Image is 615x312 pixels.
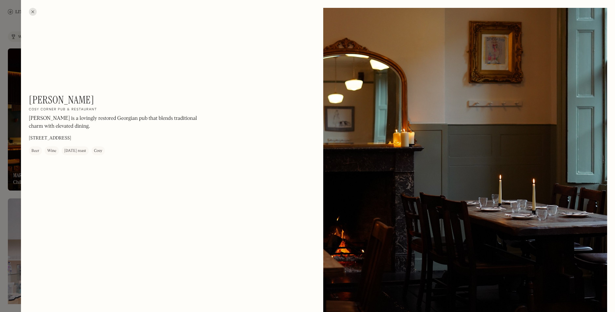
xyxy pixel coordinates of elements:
div: Wine [47,148,56,154]
h2: Cosy corner pub & restaurant [29,107,97,112]
p: [PERSON_NAME] is a lovingly restored Georgian pub that blends traditional charm with elevated din... [29,115,206,130]
div: Cosy [94,148,102,154]
h1: [PERSON_NAME] [29,94,94,106]
div: [DATE] roast [64,148,86,154]
p: [STREET_ADDRESS] [29,135,71,142]
div: Beer [31,148,39,154]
